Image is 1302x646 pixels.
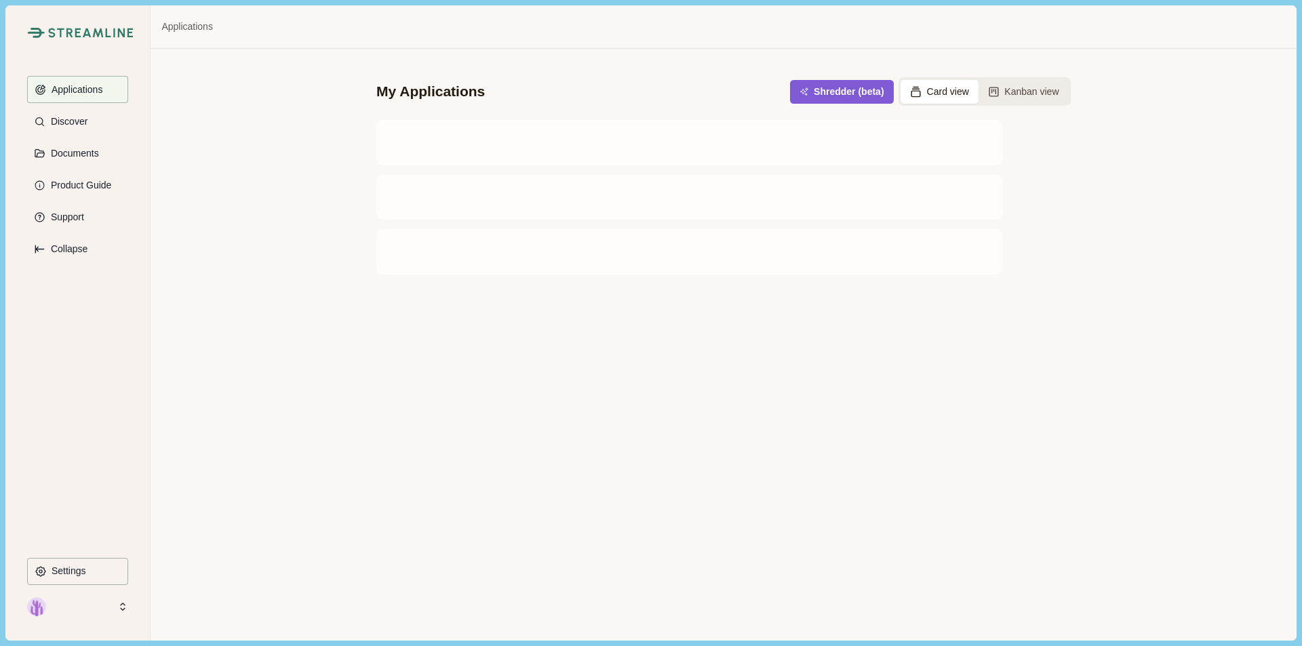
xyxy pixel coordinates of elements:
[27,597,46,616] img: profile picture
[979,80,1069,104] button: Kanban view
[46,180,112,191] p: Product Guide
[376,82,485,101] div: My Applications
[47,565,86,577] p: Settings
[27,171,128,199] button: Product Guide
[161,20,213,34] a: Applications
[27,108,128,135] button: Discover
[27,140,128,167] button: Documents
[48,28,134,38] img: Streamline Climate Logo
[46,211,84,223] p: Support
[46,116,87,127] p: Discover
[27,558,128,585] button: Settings
[46,148,99,159] p: Documents
[27,203,128,230] button: Support
[27,27,44,38] img: Streamline Climate Logo
[901,80,979,104] button: Card view
[790,80,893,104] button: Shredder (beta)
[27,558,128,590] a: Settings
[47,84,103,96] p: Applications
[46,243,87,255] p: Collapse
[27,27,128,38] a: Streamline Climate LogoStreamline Climate Logo
[27,76,128,103] button: Applications
[27,235,128,262] button: Expand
